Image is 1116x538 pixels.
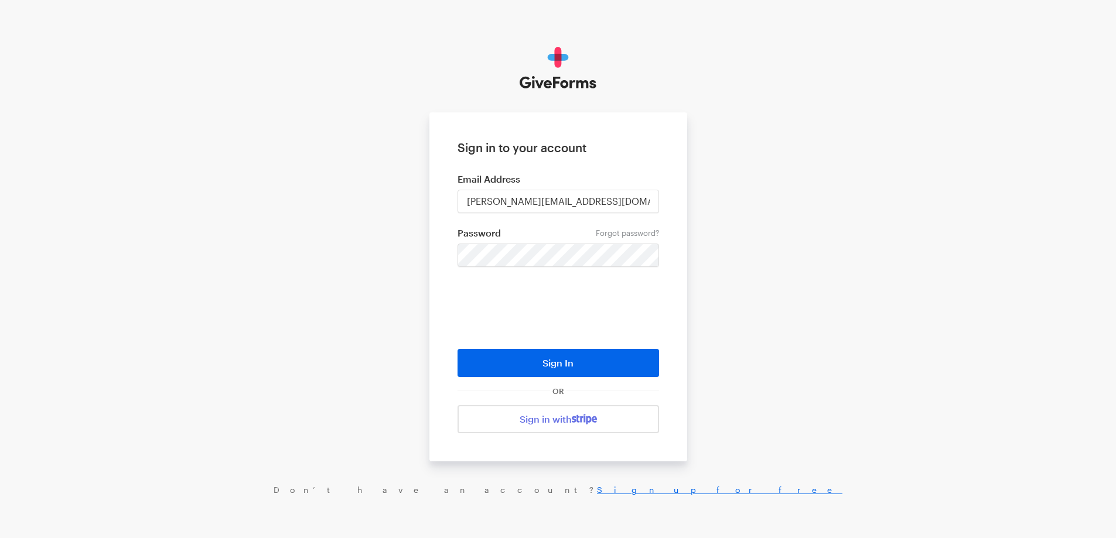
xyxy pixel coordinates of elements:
button: Sign In [458,349,659,377]
a: Forgot password? [596,228,659,238]
iframe: reCAPTCHA [469,285,647,330]
label: Email Address [458,173,659,185]
span: OR [550,386,566,396]
a: Sign up for free [597,485,842,495]
div: Don’t have an account? [12,485,1104,495]
label: Password [458,227,659,239]
img: stripe-07469f1003232ad58a8838275b02f7af1ac9ba95304e10fa954b414cd571f63b.svg [572,414,597,424]
h1: Sign in to your account [458,141,659,155]
img: GiveForms [520,47,596,89]
a: Sign in with [458,405,659,433]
